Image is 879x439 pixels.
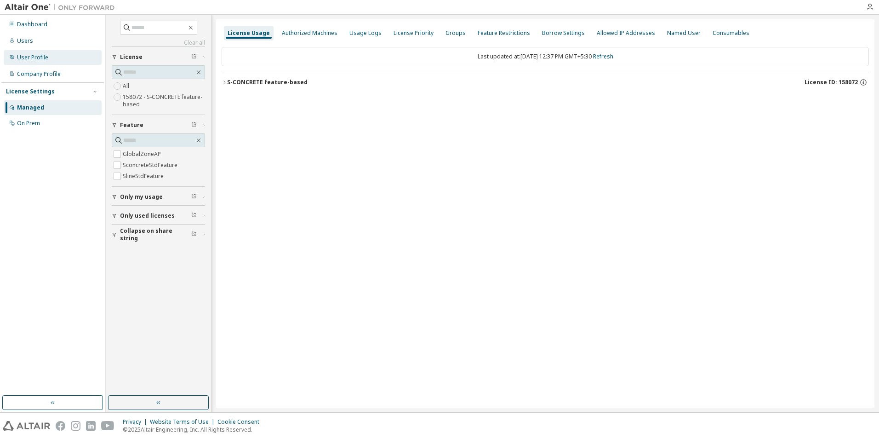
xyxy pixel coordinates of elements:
[17,54,48,61] div: User Profile
[805,79,858,86] span: License ID: 158072
[542,29,585,37] div: Borrow Settings
[445,29,466,37] div: Groups
[713,29,749,37] div: Consumables
[227,79,308,86] div: S-CONCRETE feature-based
[112,206,205,226] button: Only used licenses
[120,121,143,129] span: Feature
[120,227,191,242] span: Collapse on share string
[228,29,270,37] div: License Usage
[17,21,47,28] div: Dashboard
[123,149,163,160] label: GlobalZoneAP
[112,115,205,135] button: Feature
[349,29,382,37] div: Usage Logs
[593,52,613,60] a: Refresh
[120,193,163,201] span: Only my usage
[191,121,197,129] span: Clear filter
[112,39,205,46] a: Clear all
[191,212,197,219] span: Clear filter
[597,29,655,37] div: Allowed IP Addresses
[123,418,150,426] div: Privacy
[6,88,55,95] div: License Settings
[191,193,197,201] span: Clear filter
[222,47,869,66] div: Last updated at: [DATE] 12:37 PM GMT+5:30
[123,92,205,110] label: 158072 - S-CONCRETE feature-based
[86,421,96,431] img: linkedin.svg
[191,53,197,61] span: Clear filter
[222,72,869,92] button: S-CONCRETE feature-basedLicense ID: 158072
[123,426,265,433] p: © 2025 Altair Engineering, Inc. All Rights Reserved.
[394,29,434,37] div: License Priority
[191,231,197,238] span: Clear filter
[17,70,61,78] div: Company Profile
[3,421,50,431] img: altair_logo.svg
[101,421,114,431] img: youtube.svg
[120,53,143,61] span: License
[112,187,205,207] button: Only my usage
[112,225,205,245] button: Collapse on share string
[150,418,217,426] div: Website Terms of Use
[217,418,265,426] div: Cookie Consent
[71,421,80,431] img: instagram.svg
[123,171,166,182] label: SlineStdFeature
[667,29,701,37] div: Named User
[120,212,175,219] span: Only used licenses
[17,120,40,127] div: On Prem
[5,3,120,12] img: Altair One
[123,160,179,171] label: SconcreteStdFeature
[123,81,131,92] label: All
[56,421,65,431] img: facebook.svg
[17,37,33,45] div: Users
[17,104,44,111] div: Managed
[282,29,337,37] div: Authorized Machines
[112,47,205,67] button: License
[478,29,530,37] div: Feature Restrictions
